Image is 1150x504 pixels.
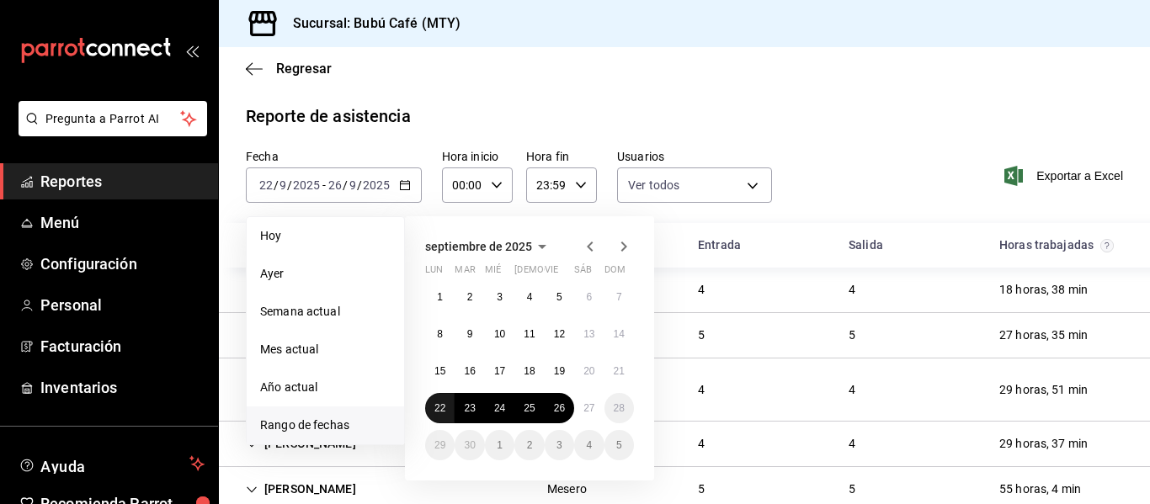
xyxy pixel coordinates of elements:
button: 15 de septiembre de 2025 [425,356,455,386]
abbr: 17 de septiembre de 2025 [494,365,505,377]
abbr: 4 de octubre de 2025 [586,439,592,451]
label: Hora fin [526,151,597,162]
div: Cell [684,374,718,406]
abbr: 10 de septiembre de 2025 [494,328,505,340]
abbr: 3 de octubre de 2025 [556,439,562,451]
button: 16 de septiembre de 2025 [455,356,484,386]
div: HeadCell [684,230,835,261]
span: Reportes [40,170,205,193]
input: -- [279,178,287,192]
input: ---- [362,178,391,192]
abbr: 2 de septiembre de 2025 [467,291,473,303]
span: Semana actual [260,303,391,321]
abbr: miércoles [485,264,501,282]
button: 28 de septiembre de 2025 [604,393,634,423]
button: 3 de septiembre de 2025 [485,282,514,312]
div: Cell [986,374,1101,406]
span: / [343,178,348,192]
div: Mesero [547,480,587,498]
abbr: 6 de septiembre de 2025 [586,291,592,303]
button: 1 de septiembre de 2025 [425,282,455,312]
div: Cell [986,320,1101,351]
div: Reporte de asistencia [246,103,411,129]
button: 19 de septiembre de 2025 [545,356,574,386]
abbr: 13 de septiembre de 2025 [583,328,594,340]
div: Cell [835,428,869,459]
button: 13 de septiembre de 2025 [574,319,604,349]
button: Exportar a Excel [1008,166,1123,186]
span: / [274,178,279,192]
div: Cell [684,428,718,459]
button: 20 de septiembre de 2025 [574,356,604,386]
abbr: 2 de octubre de 2025 [527,439,533,451]
abbr: jueves [514,264,614,282]
abbr: 9 de septiembre de 2025 [467,328,473,340]
abbr: 24 de septiembre de 2025 [494,402,505,414]
abbr: lunes [425,264,443,282]
button: 8 de septiembre de 2025 [425,319,455,349]
label: Hora inicio [442,151,513,162]
abbr: 5 de octubre de 2025 [616,439,622,451]
div: Row [219,422,1150,467]
span: Regresar [276,61,332,77]
abbr: 20 de septiembre de 2025 [583,365,594,377]
button: 9 de septiembre de 2025 [455,319,484,349]
svg: El total de horas trabajadas por usuario es el resultado de la suma redondeada del registro de ho... [1100,239,1114,252]
span: Mes actual [260,341,391,358]
input: -- [258,178,274,192]
button: 24 de septiembre de 2025 [485,393,514,423]
span: Rango de fechas [260,416,391,434]
abbr: 29 de septiembre de 2025 [434,439,445,451]
input: -- [349,178,357,192]
div: Cell [835,320,869,351]
abbr: 21 de septiembre de 2025 [614,365,625,377]
abbr: 7 de septiembre de 2025 [616,291,622,303]
abbr: domingo [604,264,626,282]
button: 10 de septiembre de 2025 [485,319,514,349]
div: Row [219,268,1150,313]
abbr: sábado [574,264,592,282]
div: Cell [232,320,370,351]
span: Configuración [40,252,205,275]
span: Ver todos [628,177,679,194]
button: Regresar [246,61,332,77]
span: septiembre de 2025 [425,240,532,253]
button: 30 de septiembre de 2025 [455,430,484,460]
div: Row [219,358,1150,422]
button: 2 de septiembre de 2025 [455,282,484,312]
span: Hoy [260,227,391,245]
label: Fecha [246,151,422,162]
h3: Sucursal: Bubú Café (MTY) [280,13,461,34]
abbr: 27 de septiembre de 2025 [583,402,594,414]
span: Facturación [40,335,205,358]
button: 11 de septiembre de 2025 [514,319,544,349]
span: Año actual [260,379,391,396]
abbr: 19 de septiembre de 2025 [554,365,565,377]
div: HeadCell [835,230,986,261]
abbr: 3 de septiembre de 2025 [497,291,503,303]
div: Cell [986,274,1101,305]
button: 27 de septiembre de 2025 [574,393,604,423]
span: Menú [40,211,205,234]
div: Cell [684,320,718,351]
button: 17 de septiembre de 2025 [485,356,514,386]
abbr: 8 de septiembre de 2025 [437,328,443,340]
button: 12 de septiembre de 2025 [545,319,574,349]
button: 4 de octubre de 2025 [574,430,604,460]
abbr: 11 de septiembre de 2025 [524,328,535,340]
button: 14 de septiembre de 2025 [604,319,634,349]
input: -- [327,178,343,192]
div: Cell [835,274,869,305]
button: 22 de septiembre de 2025 [425,393,455,423]
div: Cell [232,374,370,406]
abbr: 16 de septiembre de 2025 [464,365,475,377]
span: / [287,178,292,192]
button: septiembre de 2025 [425,236,552,257]
button: 5 de septiembre de 2025 [545,282,574,312]
button: 26 de septiembre de 2025 [545,393,574,423]
abbr: 4 de septiembre de 2025 [527,291,533,303]
abbr: 30 de septiembre de 2025 [464,439,475,451]
span: Ayuda [40,454,183,474]
button: 7 de septiembre de 2025 [604,282,634,312]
